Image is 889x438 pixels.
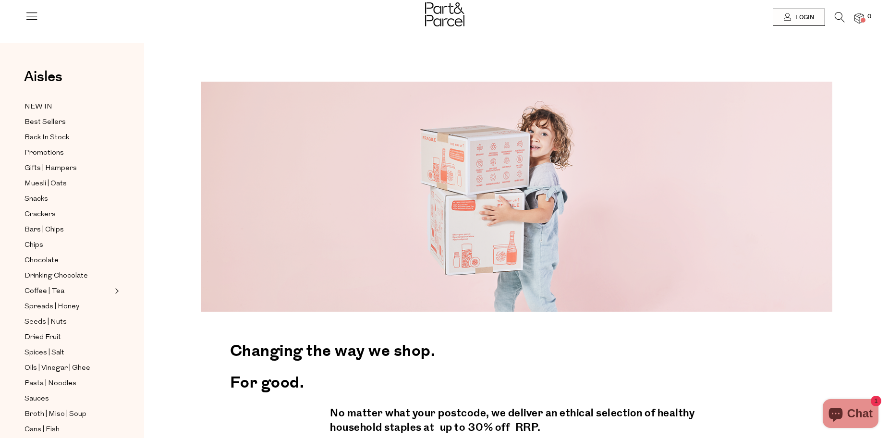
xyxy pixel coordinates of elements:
span: Back In Stock [24,132,69,144]
span: NEW IN [24,101,52,113]
a: Chocolate [24,255,112,267]
span: 0 [865,12,874,21]
span: Chips [24,240,43,251]
a: Cans | Fish [24,424,112,436]
span: Dried Fruit [24,332,61,343]
a: Sauces [24,393,112,405]
a: Promotions [24,147,112,159]
a: Snacks [24,193,112,205]
a: Aisles [24,70,62,94]
a: Best Sellers [24,116,112,128]
span: Chocolate [24,255,59,267]
a: Chips [24,239,112,251]
a: Spices | Salt [24,347,112,359]
span: Broth | Miso | Soup [24,409,86,420]
img: Part&Parcel [425,2,464,26]
a: Crackers [24,208,112,220]
a: Pasta | Noodles [24,377,112,389]
span: Spreads | Honey [24,301,79,313]
a: Back In Stock [24,132,112,144]
button: Expand/Collapse Coffee | Tea [112,285,119,297]
h2: For good. [230,365,804,397]
span: Pasta | Noodles [24,378,76,389]
span: Aisles [24,66,62,87]
a: Seeds | Nuts [24,316,112,328]
span: Bars | Chips [24,224,64,236]
span: Cans | Fish [24,424,60,436]
img: 220427_Part_Parcel-0698-1344x490.png [201,82,832,312]
span: Coffee | Tea [24,286,64,297]
span: Gifts | Hampers [24,163,77,174]
span: Snacks [24,194,48,205]
span: Sauces [24,393,49,405]
span: Promotions [24,147,64,159]
span: Seeds | Nuts [24,316,67,328]
a: Login [773,9,825,26]
span: Drinking Chocolate [24,270,88,282]
h2: Changing the way we shop. [230,333,804,365]
span: Spices | Salt [24,347,64,359]
a: Gifts | Hampers [24,162,112,174]
span: Best Sellers [24,117,66,128]
a: Broth | Miso | Soup [24,408,112,420]
span: Crackers [24,209,56,220]
a: Dried Fruit [24,331,112,343]
span: Muesli | Oats [24,178,67,190]
span: Oils | Vinegar | Ghee [24,363,90,374]
a: NEW IN [24,101,112,113]
a: Muesli | Oats [24,178,112,190]
a: Oils | Vinegar | Ghee [24,362,112,374]
a: Spreads | Honey [24,301,112,313]
span: Login [793,13,814,22]
a: Bars | Chips [24,224,112,236]
a: Drinking Chocolate [24,270,112,282]
inbox-online-store-chat: Shopify online store chat [820,399,881,430]
a: Coffee | Tea [24,285,112,297]
a: 0 [854,13,864,23]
